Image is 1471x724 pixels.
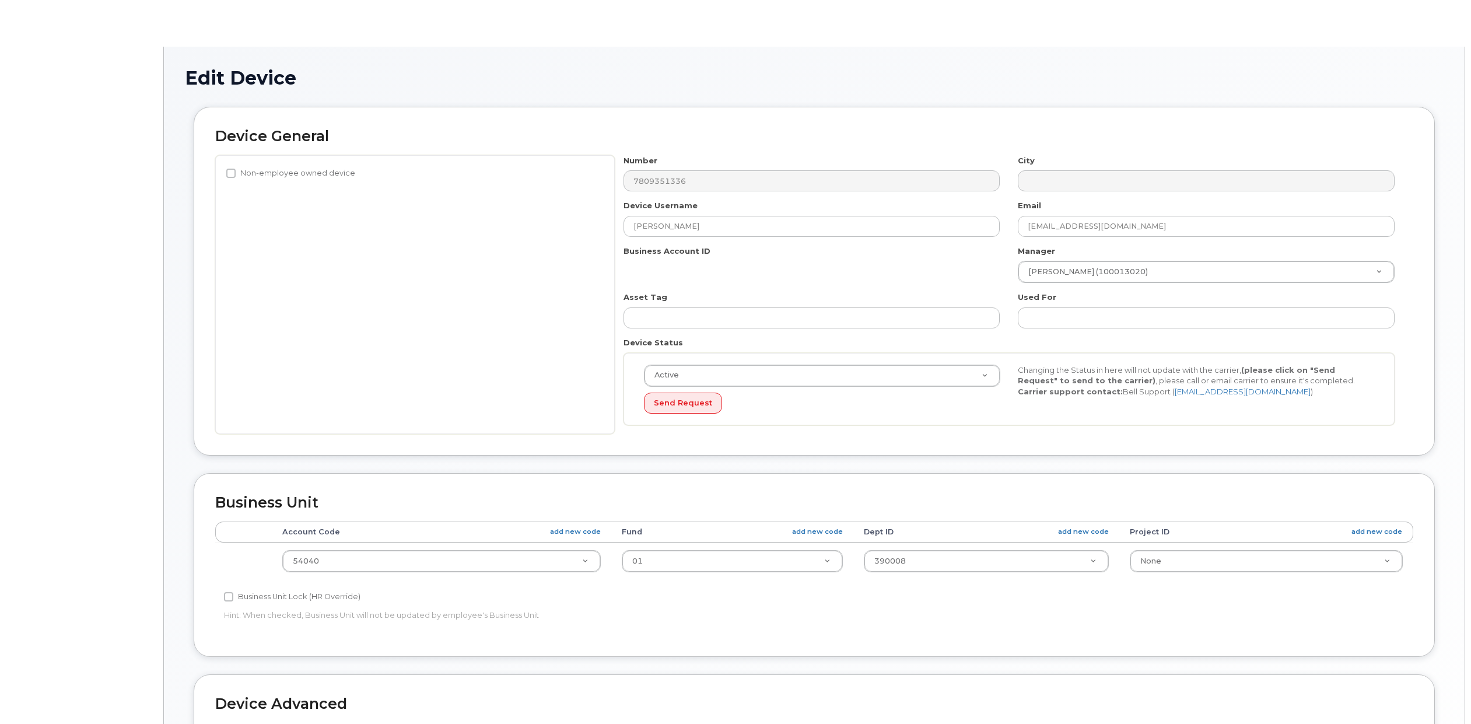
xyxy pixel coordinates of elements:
[1140,557,1161,565] span: None
[874,557,906,565] span: 390008
[1058,527,1109,537] a: add new code
[272,522,611,543] th: Account Code
[792,527,843,537] a: add new code
[283,551,600,572] a: 54040
[1018,387,1123,396] strong: Carrier support contact:
[1018,292,1056,303] label: Used For
[1009,365,1383,397] div: Changing the Status in here will not update with the carrier, , please call or email carrier to e...
[226,166,355,180] label: Non-employee owned device
[624,155,657,166] label: Number
[624,200,698,211] label: Device Username
[1018,200,1041,211] label: Email
[185,68,1444,88] h1: Edit Device
[224,592,233,601] input: Business Unit Lock (HR Override)
[1351,527,1402,537] a: add new code
[624,246,710,257] label: Business Account ID
[226,169,236,178] input: Non-employee owned device
[215,128,1413,145] h2: Device General
[853,522,1119,543] th: Dept ID
[215,495,1413,511] h2: Business Unit
[645,365,1000,386] a: Active
[550,527,601,537] a: add new code
[864,551,1108,572] a: 390008
[1175,387,1311,396] a: [EMAIL_ADDRESS][DOMAIN_NAME]
[224,610,1004,621] p: Hint: When checked, Business Unit will not be updated by employee's Business Unit
[224,590,360,604] label: Business Unit Lock (HR Override)
[1018,155,1035,166] label: City
[644,393,722,414] button: Send Request
[647,370,679,380] span: Active
[624,292,667,303] label: Asset Tag
[1130,551,1402,572] a: None
[215,696,1413,712] h2: Device Advanced
[1018,261,1394,282] a: [PERSON_NAME] (100013020)
[1119,522,1413,543] th: Project ID
[611,522,853,543] th: Fund
[632,557,643,565] span: 01
[1018,246,1055,257] label: Manager
[293,557,319,565] span: 54040
[622,551,842,572] a: 01
[1021,267,1148,277] span: [PERSON_NAME] (100013020)
[624,337,683,348] label: Device Status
